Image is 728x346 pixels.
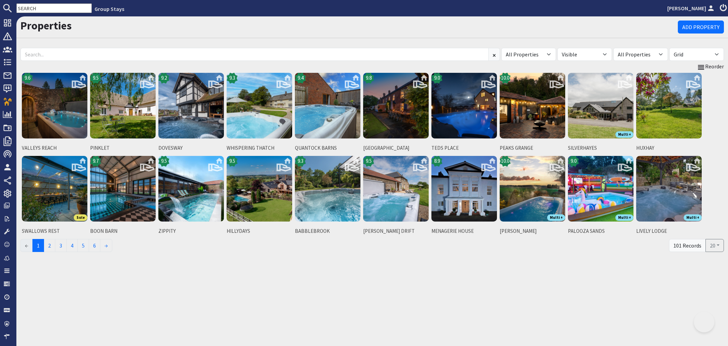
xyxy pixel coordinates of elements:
span: 9.5 [366,157,372,165]
a: SILVERHAYES's iconMulti +SILVERHAYES [567,71,635,155]
img: BOON BARN's icon [90,156,156,222]
span: Multi + [615,131,633,138]
span: [PERSON_NAME] DRIFT [363,227,429,235]
img: WHISPERING THATCH's icon [227,73,292,138]
span: 9.7 [93,157,99,165]
span: [GEOGRAPHIC_DATA] [363,144,429,152]
a: 2 [44,239,55,252]
span: QUANTOCK BARNS [295,144,360,152]
a: Group Stays [95,5,124,12]
div: 101 Records [669,239,706,252]
span: Multi + [684,214,702,221]
a: HUXHAY's iconHUXHAY [635,71,703,155]
img: SILVERHAYES's icon [568,73,633,138]
a: VALLEYS REACH's icon9.6VALLEYS REACH [20,71,89,155]
span: 9.5 [93,74,99,82]
img: LIVELY LODGE's icon [636,156,702,222]
img: VALLEYS REACH's icon [22,73,87,138]
span: ZIPPITY [158,227,224,235]
a: RIVERSIDE's icon9.8[GEOGRAPHIC_DATA] [362,71,430,155]
img: RIVERSIDE's icon [363,73,429,138]
span: 8.9 [434,157,440,165]
img: PINKLET's icon [90,73,156,138]
a: BOON BARN's icon9.7BOON BARN [89,155,157,238]
img: BABBLEBROOK's icon [295,156,360,222]
span: HUXHAY [636,144,702,152]
span: VALLEYS REACH [22,144,87,152]
span: TEDS PLACE [431,144,497,152]
span: 10.0 [501,74,509,82]
a: → [100,239,112,252]
img: BELLUS's icon [500,156,565,222]
img: MENAGERIE HOUSE's icon [431,156,497,222]
span: HILLYDAYS [227,227,292,235]
img: QUANTOCK BARNS's icon [295,73,360,138]
span: 9.5 [161,157,167,165]
input: SEARCH [16,3,92,13]
a: Properties [20,19,72,32]
span: 9.3 [298,157,303,165]
img: DOVESWAY's icon [158,73,224,138]
span: BOON BARN [90,227,156,235]
a: TEDS PLACE's icon9.0TEDS PLACE [430,71,498,155]
span: 1 [32,239,44,252]
span: PALOOZA SANDS [568,227,633,235]
img: HILLYDAYS's icon [227,156,292,222]
a: BABBLEBROOK's icon9.3BABBLEBROOK [294,155,362,238]
span: SILVERHAYES [568,144,633,152]
a: DOVESWAY's icon9.2DOVESWAY [157,71,225,155]
iframe: Toggle Customer Support [694,312,714,332]
a: PINKLET's icon9.5PINKLET [89,71,157,155]
img: TEDS PLACE's icon [431,73,497,138]
a: HILLYDAYS's icon9.5HILLYDAYS [225,155,294,238]
a: LIVELY LODGE's iconMulti +LIVELY LODGE [635,155,703,238]
a: PALOOZA SANDS's icon9.0Multi +PALOOZA SANDS [567,155,635,238]
img: HUXHAY's icon [636,73,702,138]
span: PEAKS GRANGE [500,144,565,152]
input: Search... [20,48,489,61]
a: Add Property [678,21,724,34]
a: Reorder [697,62,724,71]
a: [PERSON_NAME] [667,4,716,12]
span: Sole [74,214,87,221]
a: BELLUS's icon10.0Multi +[PERSON_NAME] [498,155,567,238]
span: SWALLOWS REST [22,227,87,235]
img: PEAKS GRANGE's icon [500,73,565,138]
span: 9.0 [571,157,576,165]
a: 6 [89,239,100,252]
span: 9.3 [229,74,235,82]
a: MEADOWS DRIFT's icon9.5[PERSON_NAME] DRIFT [362,155,430,238]
img: PALOOZA SANDS's icon [568,156,633,222]
span: 10.0 [501,157,509,165]
button: 20 [705,239,724,252]
img: SWALLOWS REST's icon [22,156,87,222]
a: ZIPPITY's icon9.5ZIPPITY [157,155,225,238]
span: 9.0 [434,74,440,82]
img: ZIPPITY's icon [158,156,224,222]
a: 5 [77,239,89,252]
a: 4 [66,239,78,252]
span: 9.4 [298,74,303,82]
span: 9.8 [366,74,372,82]
a: 3 [55,239,67,252]
span: 9.6 [25,74,30,82]
span: LIVELY LODGE [636,227,702,235]
span: Multi + [615,214,633,221]
span: 9.2 [161,74,167,82]
span: PINKLET [90,144,156,152]
img: MEADOWS DRIFT's icon [363,156,429,222]
span: BABBLEBROOK [295,227,360,235]
span: MENAGERIE HOUSE [431,227,497,235]
a: WHISPERING THATCH's icon9.3WHISPERING THATCH [225,71,294,155]
span: DOVESWAY [158,144,224,152]
span: WHISPERING THATCH [227,144,292,152]
a: SWALLOWS REST's iconSoleSWALLOWS REST [20,155,89,238]
span: 9.5 [229,157,235,165]
a: MENAGERIE HOUSE's icon8.9MENAGERIE HOUSE [430,155,498,238]
a: QUANTOCK BARNS's icon9.4QUANTOCK BARNS [294,71,362,155]
span: Multi + [547,214,565,221]
a: PEAKS GRANGE's icon10.0PEAKS GRANGE [498,71,567,155]
span: [PERSON_NAME] [500,227,565,235]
